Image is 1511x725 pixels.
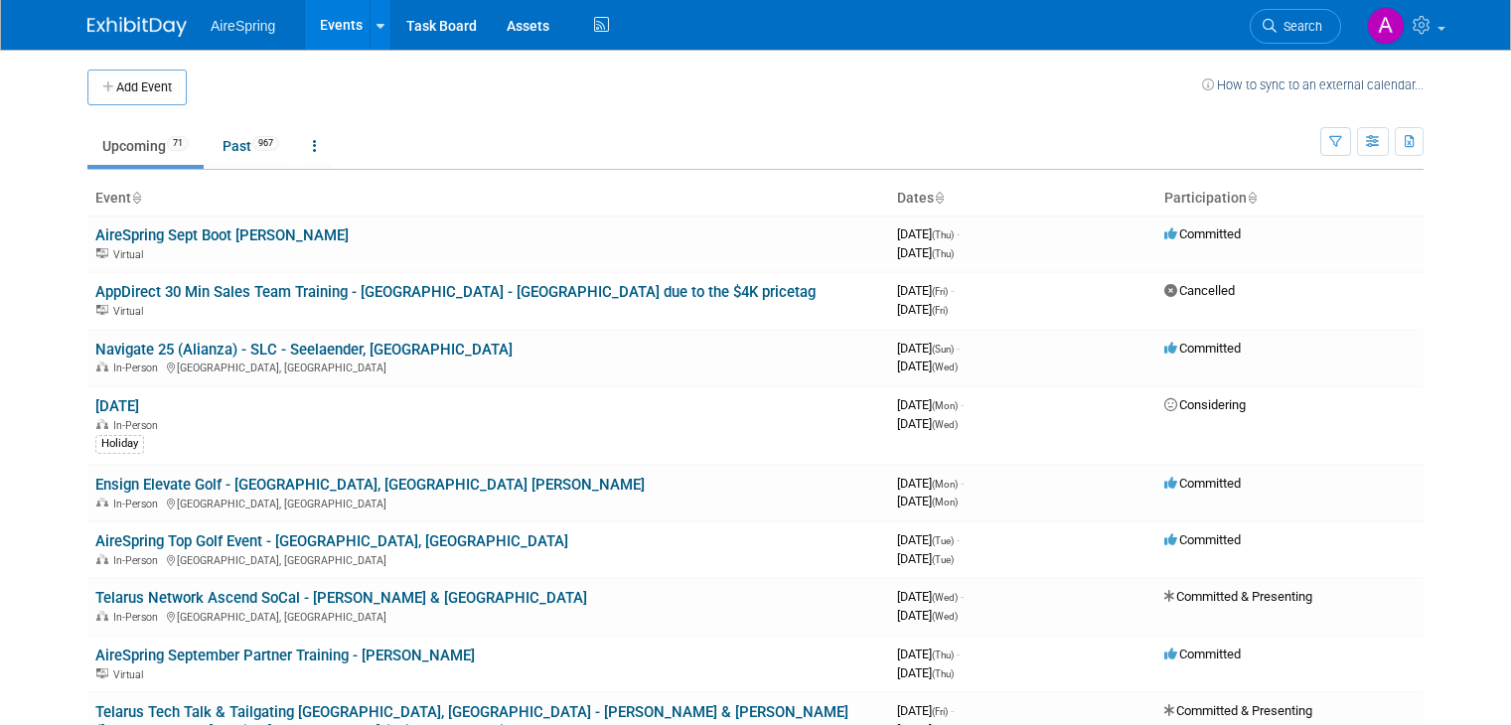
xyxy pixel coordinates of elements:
[113,611,164,624] span: In-Person
[95,435,144,453] div: Holiday
[934,190,944,206] a: Sort by Start Date
[897,551,954,566] span: [DATE]
[897,703,954,718] span: [DATE]
[932,400,958,411] span: (Mon)
[95,226,349,244] a: AireSpring Sept Boot [PERSON_NAME]
[1164,476,1241,491] span: Committed
[252,136,279,151] span: 967
[932,497,958,507] span: (Mon)
[113,554,164,567] span: In-Person
[113,362,164,374] span: In-Person
[932,592,958,603] span: (Wed)
[897,494,958,508] span: [DATE]
[897,589,964,604] span: [DATE]
[932,554,954,565] span: (Tue)
[1164,341,1241,356] span: Committed
[95,476,645,494] a: Ensign Elevate Golf - [GEOGRAPHIC_DATA], [GEOGRAPHIC_DATA] [PERSON_NAME]
[951,283,954,298] span: -
[96,611,108,621] img: In-Person Event
[95,359,881,374] div: [GEOGRAPHIC_DATA], [GEOGRAPHIC_DATA]
[932,650,954,660] span: (Thu)
[932,344,954,355] span: (Sun)
[96,362,108,371] img: In-Person Event
[932,706,948,717] span: (Fri)
[961,476,964,491] span: -
[1164,589,1312,604] span: Committed & Presenting
[1164,647,1241,661] span: Committed
[932,479,958,490] span: (Mon)
[897,476,964,491] span: [DATE]
[957,647,960,661] span: -
[897,532,960,547] span: [DATE]
[897,665,954,680] span: [DATE]
[932,248,954,259] span: (Thu)
[96,248,108,258] img: Virtual Event
[957,532,960,547] span: -
[113,248,149,261] span: Virtual
[87,17,187,37] img: ExhibitDay
[1164,226,1241,241] span: Committed
[113,498,164,510] span: In-Person
[1247,190,1257,206] a: Sort by Participation Type
[932,535,954,546] span: (Tue)
[897,341,960,356] span: [DATE]
[96,498,108,507] img: In-Person Event
[1156,182,1424,216] th: Participation
[1164,397,1246,412] span: Considering
[113,419,164,432] span: In-Person
[897,397,964,412] span: [DATE]
[961,589,964,604] span: -
[96,668,108,678] img: Virtual Event
[95,647,475,664] a: AireSpring September Partner Training - [PERSON_NAME]
[961,397,964,412] span: -
[96,419,108,429] img: In-Person Event
[87,182,889,216] th: Event
[1250,9,1341,44] a: Search
[897,647,960,661] span: [DATE]
[932,305,948,316] span: (Fri)
[95,283,816,301] a: AppDirect 30 Min Sales Team Training - [GEOGRAPHIC_DATA] - [GEOGRAPHIC_DATA] due to the $4K pricetag
[957,226,960,241] span: -
[208,127,294,165] a: Past967
[87,127,204,165] a: Upcoming71
[897,283,954,298] span: [DATE]
[897,245,954,260] span: [DATE]
[897,226,960,241] span: [DATE]
[932,362,958,372] span: (Wed)
[113,305,149,318] span: Virtual
[932,286,948,297] span: (Fri)
[932,419,958,430] span: (Wed)
[1164,532,1241,547] span: Committed
[96,305,108,315] img: Virtual Event
[1367,7,1405,45] img: Angie Handal
[95,589,587,607] a: Telarus Network Ascend SoCal - [PERSON_NAME] & [GEOGRAPHIC_DATA]
[932,611,958,622] span: (Wed)
[95,495,881,510] div: [GEOGRAPHIC_DATA], [GEOGRAPHIC_DATA]
[1164,703,1312,718] span: Committed & Presenting
[167,136,189,151] span: 71
[957,341,960,356] span: -
[87,70,187,105] button: Add Event
[95,608,881,624] div: [GEOGRAPHIC_DATA], [GEOGRAPHIC_DATA]
[95,532,568,550] a: AireSpring Top Golf Event - [GEOGRAPHIC_DATA], [GEOGRAPHIC_DATA]
[897,608,958,623] span: [DATE]
[897,359,958,373] span: [DATE]
[932,229,954,240] span: (Thu)
[95,551,881,567] div: [GEOGRAPHIC_DATA], [GEOGRAPHIC_DATA]
[1202,77,1424,92] a: How to sync to an external calendar...
[897,302,948,317] span: [DATE]
[1164,283,1235,298] span: Cancelled
[96,554,108,564] img: In-Person Event
[897,416,958,431] span: [DATE]
[211,18,275,34] span: AireSpring
[1277,19,1322,34] span: Search
[95,397,139,415] a: [DATE]
[889,182,1156,216] th: Dates
[951,703,954,718] span: -
[131,190,141,206] a: Sort by Event Name
[932,668,954,679] span: (Thu)
[95,341,513,359] a: Navigate 25 (Alianza) - SLC - Seelaender, [GEOGRAPHIC_DATA]
[113,668,149,681] span: Virtual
